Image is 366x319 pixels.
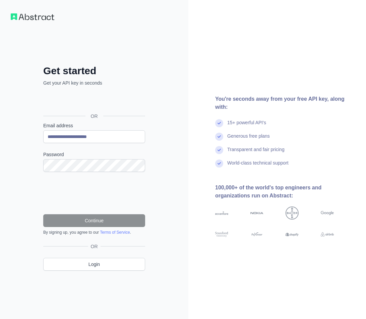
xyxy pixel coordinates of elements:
[88,243,101,250] span: OR
[43,258,145,271] a: Login
[250,231,263,238] img: payoneer
[43,122,145,129] label: Email address
[321,231,334,238] img: airbnb
[43,214,145,227] button: Continue
[286,207,299,220] img: bayer
[227,146,285,159] div: Transparent and fair pricing
[215,231,228,238] img: stanford university
[43,65,145,77] h2: Get started
[40,94,147,108] iframe: Sign in with Google Button
[43,180,145,206] iframe: reCAPTCHA
[100,230,130,235] a: Terms of Service
[227,159,289,173] div: World-class technical support
[250,207,263,220] img: nokia
[43,151,145,158] label: Password
[321,207,334,220] img: google
[85,113,103,120] span: OR
[215,207,228,220] img: accenture
[227,119,266,133] div: 15+ powerful API's
[215,146,223,154] img: check mark
[227,133,270,146] div: Generous free plans
[43,80,145,86] p: Get your API key in seconds
[11,13,54,20] img: Workflow
[215,95,355,111] div: You're seconds away from your free API key, along with:
[215,133,223,141] img: check mark
[215,184,355,200] div: 100,000+ of the world's top engineers and organizations run on Abstract:
[286,231,299,238] img: shopify
[215,119,223,127] img: check mark
[215,159,223,168] img: check mark
[43,230,145,235] div: By signing up, you agree to our .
